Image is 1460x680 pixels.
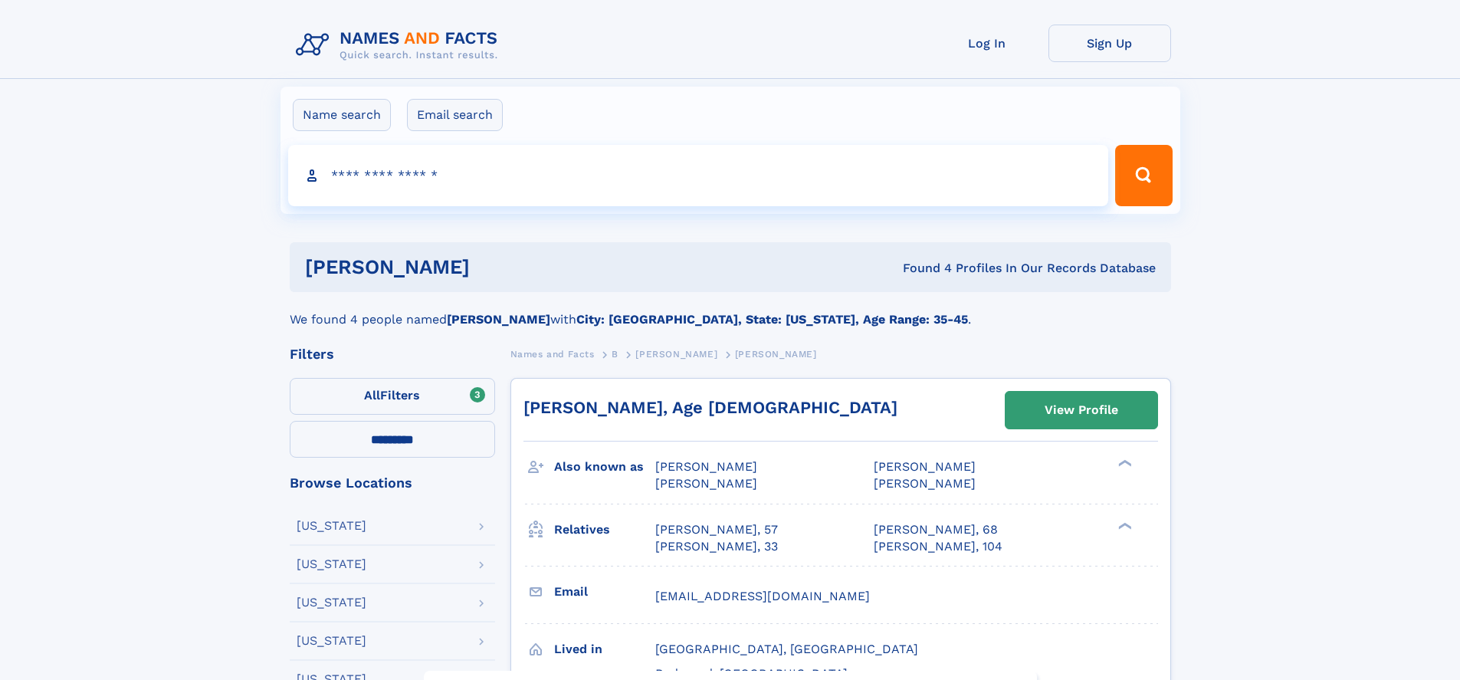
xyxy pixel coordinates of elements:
[874,459,976,474] span: [PERSON_NAME]
[655,459,757,474] span: [PERSON_NAME]
[1006,392,1157,429] a: View Profile
[554,517,655,543] h3: Relatives
[1115,145,1172,206] button: Search Button
[305,258,687,277] h1: [PERSON_NAME]
[655,642,918,656] span: [GEOGRAPHIC_DATA], [GEOGRAPHIC_DATA]
[926,25,1048,62] a: Log In
[655,476,757,491] span: [PERSON_NAME]
[407,99,503,131] label: Email search
[297,596,366,609] div: [US_STATE]
[554,636,655,662] h3: Lived in
[523,398,897,417] a: [PERSON_NAME], Age [DEMOGRAPHIC_DATA]
[447,312,550,327] b: [PERSON_NAME]
[364,388,380,402] span: All
[290,25,510,66] img: Logo Names and Facts
[686,260,1156,277] div: Found 4 Profiles In Our Records Database
[1048,25,1171,62] a: Sign Up
[655,521,778,538] a: [PERSON_NAME], 57
[576,312,968,327] b: City: [GEOGRAPHIC_DATA], State: [US_STATE], Age Range: 35-45
[297,635,366,647] div: [US_STATE]
[297,520,366,532] div: [US_STATE]
[612,344,618,363] a: B
[874,476,976,491] span: [PERSON_NAME]
[1114,521,1133,531] div: ❯
[297,558,366,570] div: [US_STATE]
[288,145,1109,206] input: search input
[510,344,595,363] a: Names and Facts
[293,99,391,131] label: Name search
[1114,458,1133,468] div: ❯
[554,454,655,480] h3: Also known as
[612,349,618,360] span: B
[655,538,778,555] a: [PERSON_NAME], 33
[290,347,495,361] div: Filters
[874,538,1002,555] a: [PERSON_NAME], 104
[735,349,817,360] span: [PERSON_NAME]
[655,589,870,603] span: [EMAIL_ADDRESS][DOMAIN_NAME]
[290,292,1171,329] div: We found 4 people named with .
[290,378,495,415] label: Filters
[290,476,495,490] div: Browse Locations
[635,344,717,363] a: [PERSON_NAME]
[874,521,998,538] a: [PERSON_NAME], 68
[1045,393,1118,428] div: View Profile
[635,349,717,360] span: [PERSON_NAME]
[554,579,655,605] h3: Email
